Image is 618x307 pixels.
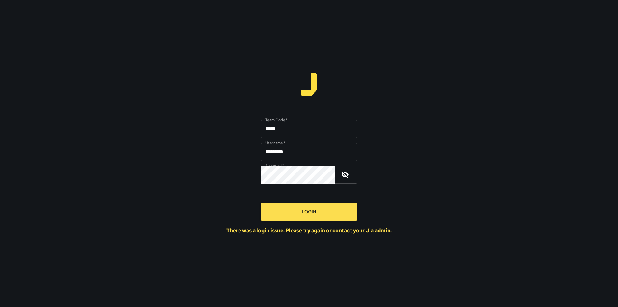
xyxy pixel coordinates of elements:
img: logo [298,73,320,96]
label: Team Code [265,117,287,123]
button: Login [261,203,357,221]
div: There was a login issue. Please try again or contact your Jia admin. [226,227,392,234]
label: Password [265,163,284,168]
label: Username [265,140,285,145]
